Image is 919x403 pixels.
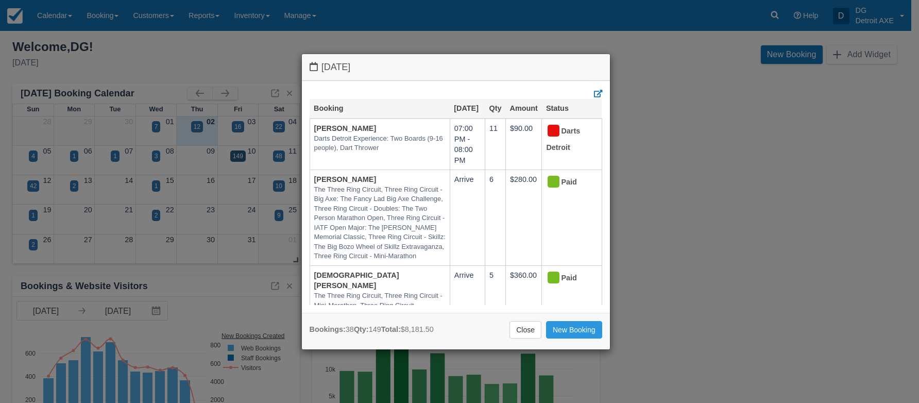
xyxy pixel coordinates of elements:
[506,119,542,170] td: $90.00
[314,104,344,112] a: Booking
[546,123,588,156] div: Darts Detroit
[510,104,538,112] a: Amount
[450,170,485,266] td: Arrive
[310,324,434,335] div: 38 149 $8,181.50
[506,265,542,352] td: $360.00
[314,175,377,183] a: [PERSON_NAME]
[450,265,485,352] td: Arrive
[485,119,506,170] td: 11
[314,271,399,290] a: [DEMOGRAPHIC_DATA][PERSON_NAME]
[314,291,446,348] em: The Three Ring Circuit, Three Ring Circuit - Mini-Marathon, Three Ring Circuit - Doubles, Three R...
[381,325,401,333] strong: Total:
[546,104,569,112] a: Status
[310,325,346,333] strong: Bookings:
[485,170,506,266] td: 6
[485,265,506,352] td: 5
[546,321,602,339] a: New Booking
[354,325,369,333] strong: Qty:
[454,104,479,112] a: [DATE]
[546,174,588,191] div: Paid
[489,104,502,112] a: Qty
[314,124,377,132] a: [PERSON_NAME]
[310,62,602,73] h4: [DATE]
[314,134,446,153] em: Darts Detroit Experience: Two Boards (9-16 people), Dart Thrower
[314,185,446,261] em: The Three Ring Circuit, Three Ring Circuit - Big Axe: The Fancy Lad Big Axe Challenge, Three Ring...
[506,170,542,266] td: $280.00
[509,321,541,339] a: Close
[450,119,485,170] td: 07:00 PM - 08:00 PM
[546,270,588,287] div: Paid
